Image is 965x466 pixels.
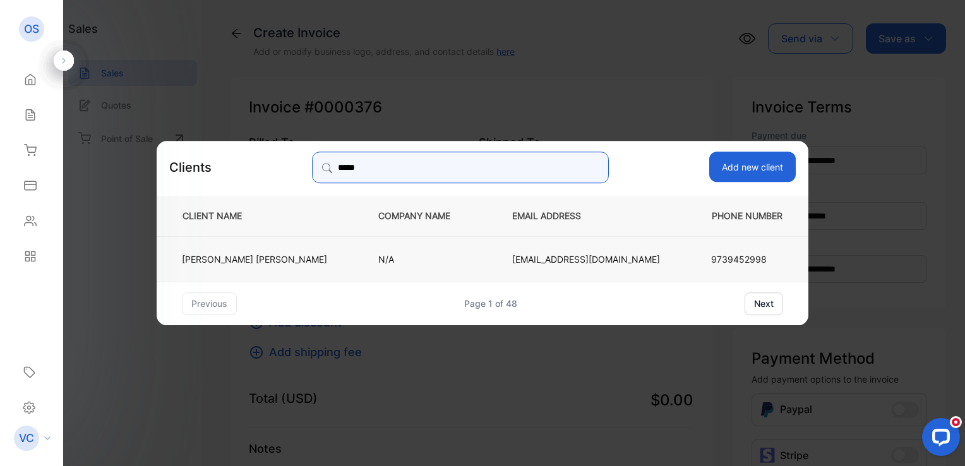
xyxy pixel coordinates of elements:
[182,292,237,315] button: previous
[912,413,965,466] iframe: LiveChat chat widget
[711,253,783,266] p: 9739452998
[378,253,471,266] p: N/A
[464,297,517,310] div: Page 1 of 48
[709,152,796,182] button: Add new client
[177,210,337,223] p: CLIENT NAME
[745,292,783,315] button: next
[169,158,212,177] p: Clients
[512,253,660,266] p: [EMAIL_ADDRESS][DOMAIN_NAME]
[182,253,327,266] p: [PERSON_NAME] [PERSON_NAME]
[512,210,660,223] p: EMAIL ADDRESS
[24,21,39,37] p: OS
[702,210,788,223] p: PHONE NUMBER
[378,210,471,223] p: COMPANY NAME
[19,430,34,446] p: VC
